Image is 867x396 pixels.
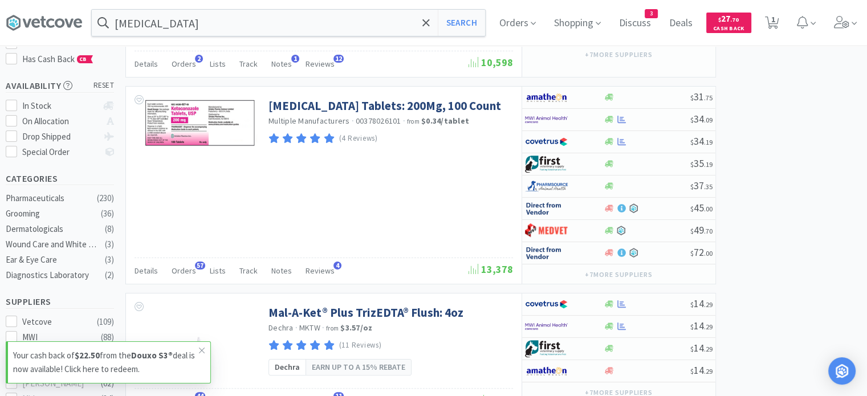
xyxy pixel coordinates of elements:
[333,55,344,63] span: 12
[306,59,335,69] span: Reviews
[356,116,401,126] span: 00378026101
[268,98,501,113] a: [MEDICAL_DATA] Tablets: 200Mg, 100 Count
[704,300,713,309] span: . 29
[525,133,568,150] img: 77fca1acd8b6420a9015268ca798ef17_1.png
[525,178,568,195] img: 7915dbd3f8974342a4dc3feb8efc1740_58.png
[730,16,739,23] span: . 70
[93,80,115,92] span: reset
[340,322,372,333] strong: $3.57 / oz
[690,160,694,169] span: $
[718,16,721,23] span: $
[312,361,405,373] span: Earn up to a 15% rebate
[525,156,568,173] img: 67d67680309e4a0bb49a5ff0391dcc42_6.png
[172,266,196,276] span: Orders
[299,322,320,333] span: MKTW
[268,116,350,126] a: Multiple Manufacturers
[438,10,485,36] button: Search
[92,10,485,36] input: Search by item, sku, manufacturer, ingredient, size...
[6,191,98,205] div: Pharmaceuticals
[268,359,412,375] a: DechraEarn up to a 15% rebate
[665,18,697,28] a: Deals
[291,55,299,63] span: 1
[690,182,694,191] span: $
[525,340,568,357] img: 67d67680309e4a0bb49a5ff0391dcc42_6.png
[690,249,694,258] span: $
[525,200,568,217] img: c67096674d5b41e1bca769e75293f8dd_19.png
[22,99,98,113] div: In Stock
[271,59,292,69] span: Notes
[690,116,694,124] span: $
[143,98,257,148] img: 550e4de65bec459fa4c885b53fbed549_787488.png
[22,54,93,64] span: Has Cash Back
[690,322,694,331] span: $
[690,112,713,125] span: 34
[22,145,98,159] div: Special Order
[6,295,114,308] h5: Suppliers
[239,266,258,276] span: Track
[326,324,339,332] span: from
[6,172,114,185] h5: Categories
[268,305,463,320] a: Mal-A-Ket® Plus TrizEDTA® Flush: 4oz
[704,227,713,235] span: . 70
[407,117,420,125] span: from
[105,238,114,251] div: ( 3 )
[704,116,713,124] span: . 09
[78,56,89,63] span: CB
[22,130,98,144] div: Drop Shipped
[704,367,713,375] span: . 29
[704,160,713,169] span: . 19
[295,322,298,333] span: ·
[105,268,114,282] div: ( 2 )
[101,207,114,221] div: ( 36 )
[706,7,751,38] a: $27.70Cash Back
[271,266,292,276] span: Notes
[6,79,114,92] h5: Availability
[22,330,93,344] div: MWI
[333,262,341,270] span: 4
[704,322,713,331] span: . 29
[210,59,226,69] span: Lists
[690,201,713,214] span: 45
[690,364,713,377] span: 14
[525,296,568,313] img: 77fca1acd8b6420a9015268ca798ef17_1.png
[690,297,713,310] span: 14
[268,322,294,333] a: Dechra
[6,238,98,251] div: Wound Care and White Goods
[704,182,713,191] span: . 35
[135,59,158,69] span: Details
[195,262,205,270] span: 57
[6,207,98,221] div: Grooming
[690,367,694,375] span: $
[352,116,354,126] span: ·
[690,90,713,103] span: 31
[6,222,98,236] div: Dermatologicals
[13,349,199,376] p: Your cash back of from the deal is now available! Click here to redeem.
[101,330,114,344] div: ( 88 )
[195,55,203,63] span: 2
[690,93,694,102] span: $
[131,350,173,361] strong: Douxo S3®
[525,222,568,239] img: bdd3c0f4347043b9a893056ed883a29a_120.png
[690,223,713,236] span: 49
[690,319,713,332] span: 14
[339,340,382,352] p: (11 Reviews)
[105,253,114,267] div: ( 3 )
[690,205,694,213] span: $
[690,246,713,259] span: 72
[97,315,114,329] div: ( 109 )
[525,318,568,335] img: f6b2451649754179b5b4e0c70c3f7cb0_2.png
[704,138,713,146] span: . 19
[645,10,657,18] span: 3
[421,116,469,126] strong: $0.34 / tablet
[168,305,232,379] img: 0d0556414c6e4560a0ac9b099b268c14_346259.jpg
[690,300,694,309] span: $
[469,263,513,276] span: 13,378
[275,361,300,373] span: Dechra
[690,179,713,192] span: 37
[579,267,658,283] button: +7more suppliers
[239,59,258,69] span: Track
[469,56,513,69] span: 10,598
[718,13,739,24] span: 27
[403,116,405,126] span: ·
[135,266,158,276] span: Details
